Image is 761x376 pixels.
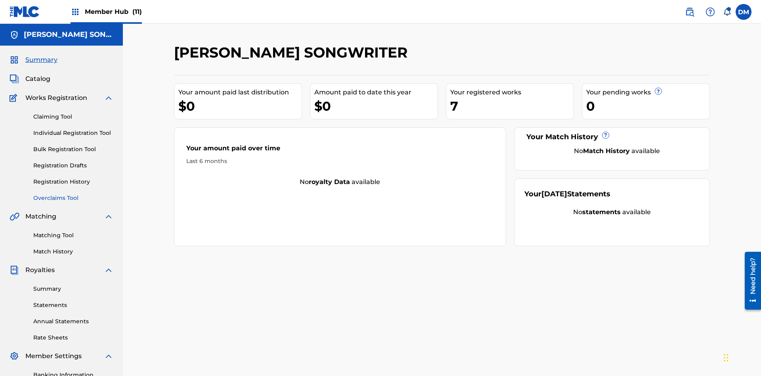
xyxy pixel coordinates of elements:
[33,301,113,309] a: Statements
[10,30,19,40] img: Accounts
[583,147,630,155] strong: Match History
[736,4,751,20] div: User Menu
[10,265,19,275] img: Royalties
[10,212,19,221] img: Matching
[586,88,709,97] div: Your pending works
[10,351,19,361] img: Member Settings
[33,285,113,293] a: Summary
[104,212,113,221] img: expand
[702,4,718,20] div: Help
[24,30,113,39] h5: CLEO SONGWRITER
[33,129,113,137] a: Individual Registration Tool
[10,74,50,84] a: CatalogCatalog
[71,7,80,17] img: Top Rightsholders
[33,113,113,121] a: Claiming Tool
[724,346,728,370] div: Drag
[524,132,700,142] div: Your Match History
[450,88,574,97] div: Your registered works
[309,178,350,186] strong: royalty data
[33,161,113,170] a: Registration Drafts
[132,8,142,15] span: (11)
[85,7,142,16] span: Member Hub
[655,88,662,94] span: ?
[104,93,113,103] img: expand
[33,334,113,342] a: Rate Sheets
[314,88,438,97] div: Amount paid to date this year
[25,93,87,103] span: Works Registration
[450,97,574,115] div: 7
[739,249,761,314] iframe: Resource Center
[586,97,709,115] div: 0
[10,55,19,65] img: Summary
[174,44,411,61] h2: [PERSON_NAME] SONGWRITER
[10,6,40,17] img: MLC Logo
[685,7,694,17] img: search
[10,93,20,103] img: Works Registration
[10,55,57,65] a: SummarySummary
[314,97,438,115] div: $0
[582,208,621,216] strong: statements
[524,189,610,200] div: Your Statements
[25,74,50,84] span: Catalog
[723,8,731,16] div: Notifications
[33,231,113,240] a: Matching Tool
[25,265,55,275] span: Royalties
[178,88,302,97] div: Your amount paid last distribution
[186,157,494,165] div: Last 6 months
[541,190,567,198] span: [DATE]
[33,194,113,202] a: Overclaims Tool
[33,247,113,256] a: Match History
[174,177,506,187] div: No available
[25,212,56,221] span: Matching
[534,146,700,156] div: No available
[706,7,715,17] img: help
[682,4,698,20] a: Public Search
[33,145,113,153] a: Bulk Registration Tool
[178,97,302,115] div: $0
[104,351,113,361] img: expand
[25,55,57,65] span: Summary
[721,338,761,376] iframe: Chat Widget
[33,178,113,186] a: Registration History
[25,351,82,361] span: Member Settings
[104,265,113,275] img: expand
[10,74,19,84] img: Catalog
[524,207,700,217] div: No available
[33,317,113,326] a: Annual Statements
[602,132,609,138] span: ?
[186,144,494,157] div: Your amount paid over time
